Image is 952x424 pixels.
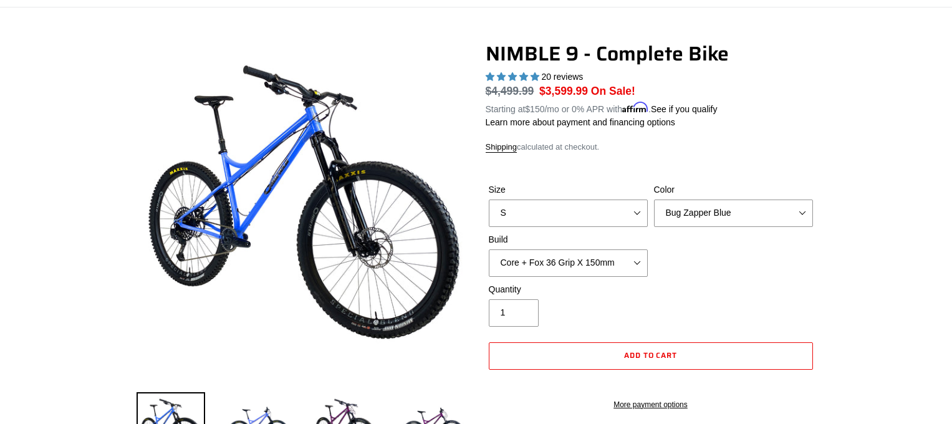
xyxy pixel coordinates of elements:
[525,104,544,114] span: $150
[489,399,813,410] a: More payment options
[486,142,517,153] a: Shipping
[651,104,718,114] a: See if you qualify - Learn more about Affirm Financing (opens in modal)
[539,85,588,97] span: $3,599.99
[486,100,718,116] p: Starting at /mo or 0% APR with .
[622,102,648,113] span: Affirm
[624,349,678,361] span: Add to cart
[489,283,648,296] label: Quantity
[489,183,648,196] label: Size
[486,72,542,82] span: 4.90 stars
[486,85,534,97] s: $4,499.99
[489,233,648,246] label: Build
[486,42,816,65] h1: NIMBLE 9 - Complete Bike
[591,83,635,99] span: On Sale!
[486,141,816,153] div: calculated at checkout.
[489,342,813,370] button: Add to cart
[541,72,583,82] span: 20 reviews
[654,183,813,196] label: Color
[486,117,675,127] a: Learn more about payment and financing options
